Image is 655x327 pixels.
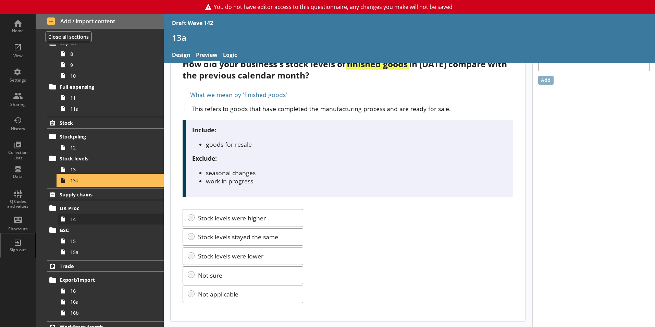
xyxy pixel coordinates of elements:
[60,191,144,198] span: Supply chains
[6,53,30,59] div: View
[206,140,507,148] li: goods for resale
[193,48,220,63] a: Preview
[6,28,30,34] div: Home
[70,95,146,101] span: 11
[206,177,507,185] li: work in progress
[70,144,146,151] span: 12
[70,288,146,294] span: 16
[70,177,146,184] span: 13a
[58,92,164,103] a: 11
[70,249,146,255] span: 15a
[70,238,146,244] span: 15
[58,59,164,70] a: 9
[60,120,144,126] span: Stock
[70,166,146,173] span: 13
[47,131,164,142] a: Stockpiling
[70,299,146,305] span: 16a
[60,205,144,211] span: UK Proc
[191,105,513,113] p: This refers to goods that have completed the manufacturing process and are ready for sale.
[50,153,164,186] li: Stock levels1313a
[58,103,164,114] a: 11a
[47,81,164,92] a: Full expensing
[47,225,164,235] a: GSC
[58,235,164,246] a: 15
[6,126,30,132] div: History
[183,58,513,81] div: How did your business's stock levels of in [DATE] compare with the previous calendar month?
[58,142,164,153] a: 12
[50,275,164,318] li: Export/Import1616a16b
[58,214,164,225] a: 14
[6,247,30,253] div: Sign out
[47,153,164,164] a: Stock levels
[192,154,217,162] strong: Exclude:
[58,175,164,186] a: 13a
[172,32,647,43] h1: 13a
[50,37,164,81] li: Cap ex8910
[6,226,30,232] div: Shortcuts
[70,216,146,222] span: 14
[58,48,164,59] a: 8
[58,286,164,296] a: 16
[220,48,240,63] a: Logic
[50,225,164,257] li: GSC1515a
[183,89,513,100] div: What we mean by 'finished goods'
[58,307,164,318] a: 16b
[60,84,144,90] span: Full expensing
[50,131,164,153] li: Stockpiling12
[58,246,164,257] a: 15a
[6,102,30,107] div: Sharing
[47,117,164,129] a: Stock
[70,310,146,316] span: 16b
[47,260,164,272] a: Trade
[60,263,144,269] span: Trade
[46,32,91,42] button: Close all sections
[6,150,30,160] div: Collection Lists
[58,296,164,307] a: 16a
[70,106,146,112] span: 11a
[36,260,164,318] li: TradeExport/Import1616a16b
[36,117,164,186] li: StockStockpiling12Stock levels1313a
[36,14,164,29] button: Add / import content
[60,227,144,233] span: GSC
[36,189,164,257] li: Supply chainsUK Proc14GSC1515a
[47,203,164,214] a: UK Proc
[58,164,164,175] a: 13
[36,23,164,114] li: Capital expenditureCap ex8910Full expensing1111a
[50,203,164,225] li: UK Proc14
[60,277,144,283] span: Export/Import
[6,199,30,209] div: Q Codes and values
[192,126,216,134] strong: Include:
[6,174,30,179] div: Data
[346,58,409,70] strong: finished goods
[47,189,164,200] a: Supply chains
[47,275,164,286] a: Export/Import
[47,17,152,25] span: Add / import content
[70,62,146,68] span: 9
[60,155,144,162] span: Stock levels
[50,81,164,114] li: Full expensing1111a
[58,70,164,81] a: 10
[169,48,193,63] a: Design
[6,77,30,83] div: Settings
[206,169,507,177] li: seasonal changes
[172,19,213,27] div: Draft Wave 142
[70,51,146,57] span: 8
[60,133,144,140] span: Stockpiling
[70,73,146,79] span: 10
